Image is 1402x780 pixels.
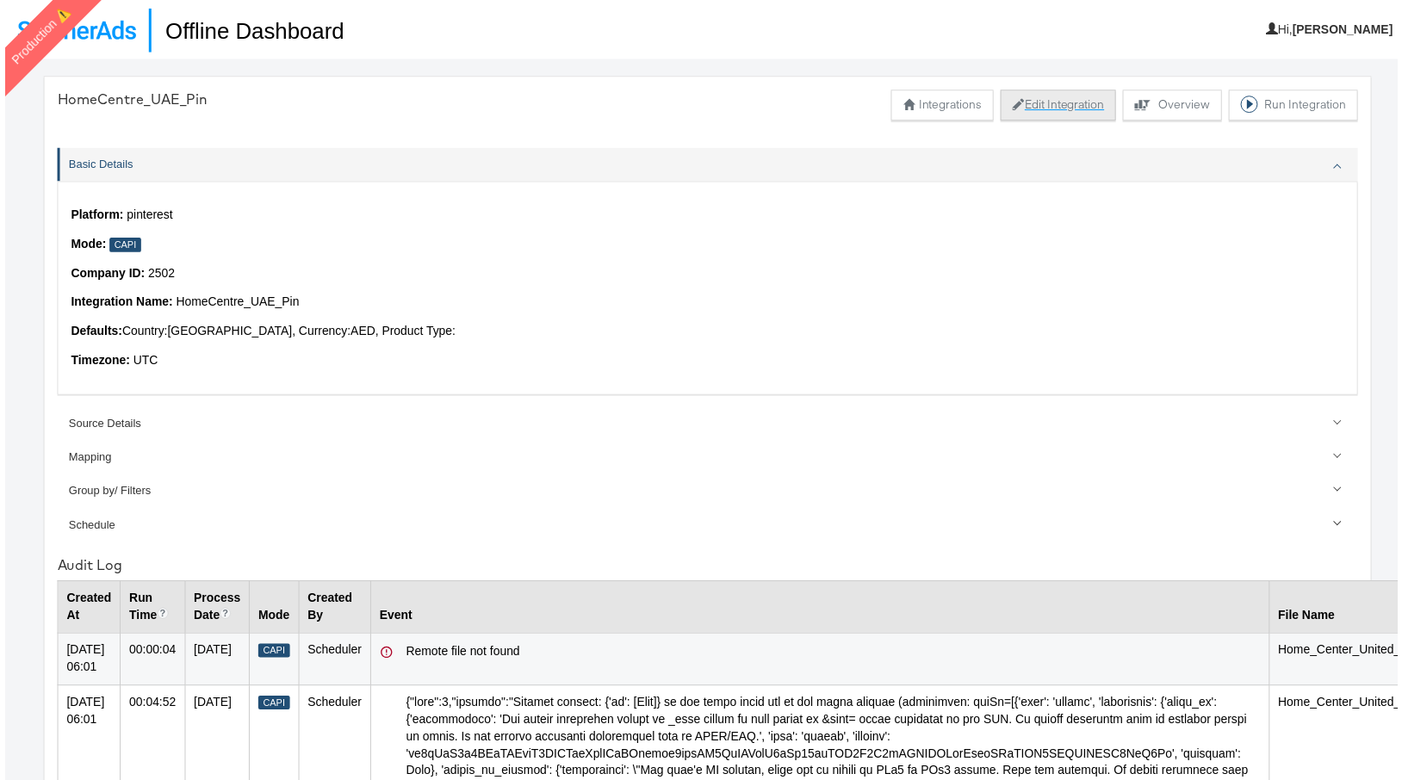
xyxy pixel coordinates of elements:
[66,325,1349,343] p: Country: [GEOGRAPHIC_DATA] , Currency: AED , Product Type:
[53,149,1362,183] a: Basic Details
[1126,90,1225,121] button: Overview
[892,90,996,121] button: Integrations
[368,585,1273,637] th: Event
[1002,90,1119,121] button: Edit Integration
[13,21,132,40] img: StitcherAds
[145,9,341,53] h1: Offline Dashboard
[255,648,287,663] div: Capi
[66,356,126,369] strong: Timezone:
[116,637,182,690] td: 00:00:04
[66,267,1349,284] p: 2502
[53,585,116,637] th: Created At
[66,209,119,223] strong: Platform:
[64,419,1353,436] div: Source Details
[53,410,1362,443] a: Source Details
[295,637,368,690] td: Scheduler
[116,585,182,637] th: Run Time
[53,478,1362,511] a: Group by/ Filters
[181,585,245,637] th: Process Date
[246,585,296,637] th: Mode
[1232,90,1362,121] button: Run Integration
[66,297,169,311] strong: Integration Name:
[66,326,118,340] strong: Defaults:
[64,486,1353,503] div: Group by/ Filters
[255,701,287,715] div: Capi
[53,560,1362,579] div: Audit Log
[66,268,140,282] strong: Company ID:
[1297,22,1398,36] b: [PERSON_NAME]
[64,453,1353,469] div: Mapping
[53,511,1362,545] a: Schedule
[53,444,1362,478] a: Mapping
[66,355,1349,372] p: UTC
[64,521,1353,537] div: Schedule
[53,90,204,110] div: HomeCentre_UAE_Pin
[53,637,116,690] td: [DATE] 06:01
[404,648,1264,665] div: Remote file not found
[66,208,1349,226] p: pinterest
[295,585,368,637] th: Created By
[53,183,1362,397] div: Basic Details
[66,296,1349,313] p: HomeCentre_UAE_Pin
[105,239,137,254] div: Capi
[181,637,245,690] td: [DATE]
[66,238,102,252] strong: Mode:
[64,158,1353,174] div: Basic Details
